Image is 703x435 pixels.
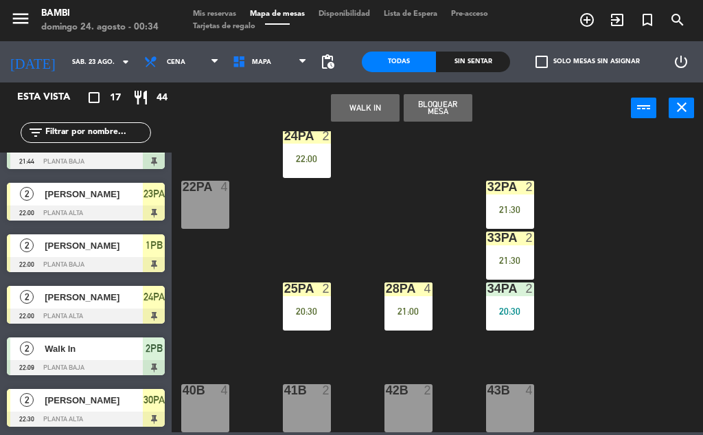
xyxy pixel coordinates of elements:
[45,393,143,408] span: [PERSON_NAME]
[535,56,548,68] span: check_box_outline_blank
[243,10,312,18] span: Mapa de mesas
[525,181,533,193] div: 2
[424,282,432,295] div: 4
[322,384,330,397] div: 2
[486,256,534,265] div: 21:30
[525,282,533,295] div: 2
[486,205,534,214] div: 21:30
[609,12,625,28] i: exit_to_app
[20,393,34,407] span: 2
[386,282,387,295] div: 28PA
[252,58,271,66] span: Mapa
[331,94,400,122] button: WALK IN
[10,8,31,29] i: menu
[631,98,656,118] button: power_input
[45,187,143,201] span: [PERSON_NAME]
[673,99,690,115] i: close
[110,90,121,106] span: 17
[143,392,165,408] span: 30PA
[41,7,159,21] div: BAMBI
[436,52,510,72] div: Sin sentar
[673,54,689,70] i: power_settings_new
[283,154,331,164] div: 22:00
[424,384,432,397] div: 2
[444,10,495,18] span: Pre-acceso
[167,58,185,66] span: Cena
[117,54,134,70] i: arrow_drop_down
[186,23,262,30] span: Tarjetas de regalo
[220,181,229,193] div: 4
[362,52,436,72] div: Todas
[377,10,444,18] span: Lista de Espera
[20,342,34,355] span: 2
[132,89,149,106] i: restaurant
[44,125,150,140] input: Filtrar por nombre...
[535,56,640,68] label: Solo mesas sin asignar
[669,12,686,28] i: search
[20,290,34,304] span: 2
[386,384,387,397] div: 42B
[322,282,330,295] div: 2
[322,130,330,142] div: 2
[45,238,143,253] span: [PERSON_NAME]
[20,238,34,252] span: 2
[284,282,285,295] div: 25PA
[20,187,34,201] span: 2
[10,8,31,34] button: menu
[312,10,377,18] span: Disponibilidad
[639,12,656,28] i: turned_in_not
[283,306,331,316] div: 20:30
[220,384,229,397] div: 4
[579,12,595,28] i: add_circle_outline
[45,342,143,356] span: Walk In
[525,232,533,244] div: 2
[143,289,165,305] span: 24PA
[86,89,102,106] i: crop_square
[525,384,533,397] div: 4
[157,90,168,106] span: 44
[284,130,285,142] div: 24PA
[186,10,243,18] span: Mis reservas
[284,384,285,397] div: 41B
[636,99,652,115] i: power_input
[7,89,99,106] div: Esta vista
[146,340,163,357] span: 2PB
[319,54,336,70] span: pending_actions
[669,98,694,118] button: close
[486,306,534,316] div: 20:30
[27,124,44,141] i: filter_list
[41,21,159,34] div: domingo 24. agosto - 00:34
[404,94,472,122] button: Bloquear Mesa
[384,306,433,316] div: 21:00
[143,186,165,202] span: 23PA
[146,237,163,254] span: 1PB
[45,290,143,304] span: [PERSON_NAME]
